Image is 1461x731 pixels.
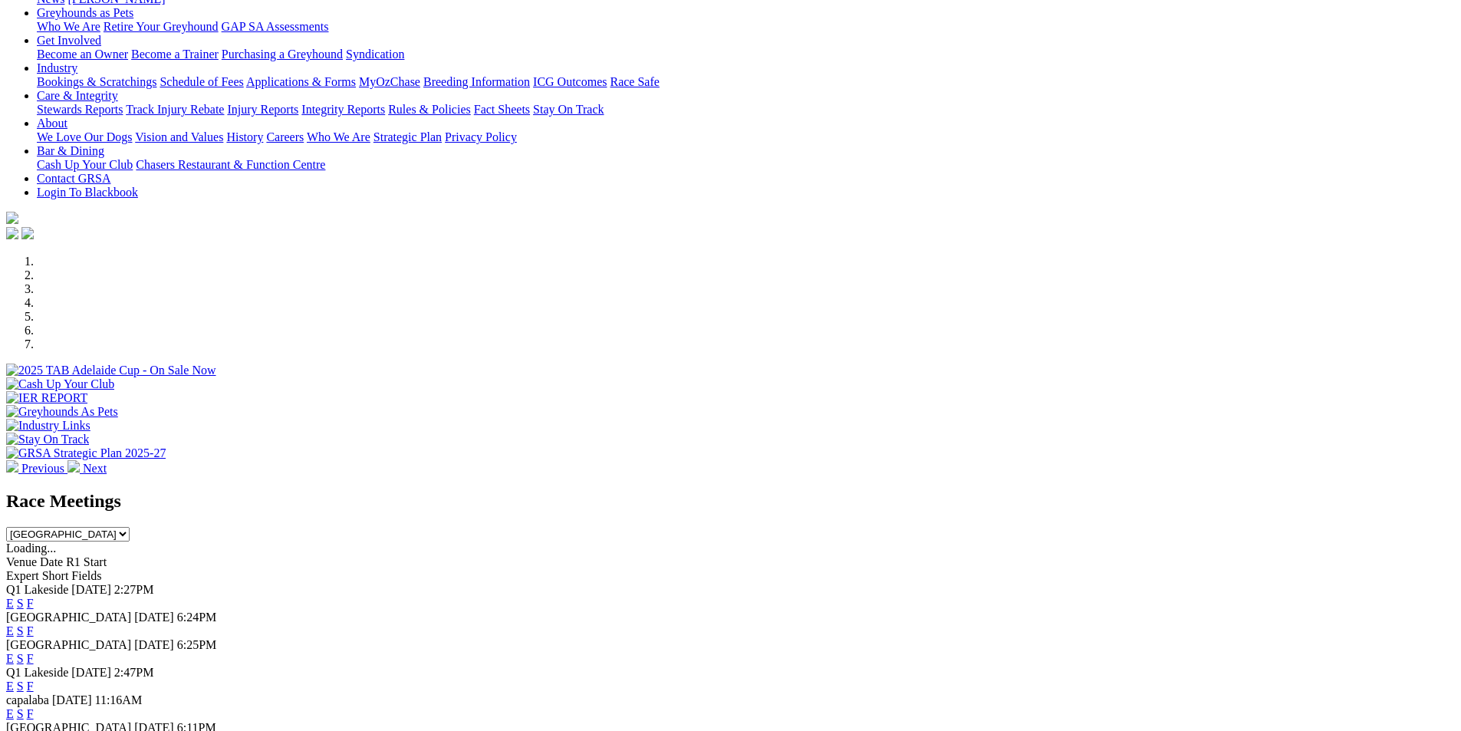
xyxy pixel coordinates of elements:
img: twitter.svg [21,227,34,239]
a: Become an Owner [37,48,128,61]
span: 6:25PM [177,638,217,651]
span: Loading... [6,542,56,555]
span: capalaba [6,693,49,706]
a: S [17,597,24,610]
a: History [226,130,263,143]
a: Injury Reports [227,103,298,116]
a: About [37,117,67,130]
span: [GEOGRAPHIC_DATA] [6,638,131,651]
a: ICG Outcomes [533,75,607,88]
a: Race Safe [610,75,659,88]
a: Vision and Values [135,130,223,143]
img: Greyhounds As Pets [6,405,118,419]
a: Breeding Information [423,75,530,88]
a: Login To Blackbook [37,186,138,199]
a: MyOzChase [359,75,420,88]
span: [DATE] [71,666,111,679]
a: S [17,624,24,637]
img: chevron-left-pager-white.svg [6,460,18,473]
a: Purchasing a Greyhound [222,48,343,61]
a: Stewards Reports [37,103,123,116]
a: Schedule of Fees [160,75,243,88]
a: We Love Our Dogs [37,130,132,143]
div: About [37,130,1455,144]
a: Stay On Track [533,103,604,116]
span: Fields [71,569,101,582]
a: GAP SA Assessments [222,20,329,33]
img: Stay On Track [6,433,89,446]
a: E [6,680,14,693]
span: [DATE] [134,611,174,624]
span: Date [40,555,63,568]
a: E [6,624,14,637]
span: Next [83,462,107,475]
img: logo-grsa-white.png [6,212,18,224]
a: F [27,680,34,693]
span: Expert [6,569,39,582]
span: 2:47PM [114,666,154,679]
div: Get Involved [37,48,1455,61]
a: Strategic Plan [373,130,442,143]
a: Track Injury Rebate [126,103,224,116]
a: S [17,680,24,693]
a: Retire Your Greyhound [104,20,219,33]
a: Who We Are [37,20,100,33]
a: Fact Sheets [474,103,530,116]
span: [DATE] [52,693,92,706]
img: Industry Links [6,419,90,433]
a: F [27,624,34,637]
a: Careers [266,130,304,143]
a: Industry [37,61,77,74]
span: 6:24PM [177,611,217,624]
span: R1 Start [66,555,107,568]
span: 11:16AM [95,693,143,706]
a: Bookings & Scratchings [37,75,156,88]
a: Cash Up Your Club [37,158,133,171]
a: S [17,707,24,720]
span: Short [42,569,69,582]
a: Contact GRSA [37,172,110,185]
a: F [27,652,34,665]
a: Syndication [346,48,404,61]
span: 2:27PM [114,583,154,596]
a: E [6,597,14,610]
img: GRSA Strategic Plan 2025-27 [6,446,166,460]
span: [DATE] [134,638,174,651]
a: Chasers Restaurant & Function Centre [136,158,325,171]
span: Q1 Lakeside [6,666,68,679]
a: Get Involved [37,34,101,47]
span: Venue [6,555,37,568]
a: Previous [6,462,67,475]
a: Who We Are [307,130,370,143]
a: Privacy Policy [445,130,517,143]
span: [GEOGRAPHIC_DATA] [6,611,131,624]
div: Care & Integrity [37,103,1455,117]
span: [DATE] [71,583,111,596]
a: Care & Integrity [37,89,118,102]
a: E [6,707,14,720]
a: F [27,597,34,610]
img: facebook.svg [6,227,18,239]
a: F [27,707,34,720]
a: Applications & Forms [246,75,356,88]
a: Rules & Policies [388,103,471,116]
div: Bar & Dining [37,158,1455,172]
img: Cash Up Your Club [6,377,114,391]
a: Become a Trainer [131,48,219,61]
img: 2025 TAB Adelaide Cup - On Sale Now [6,364,216,377]
div: Industry [37,75,1455,89]
a: E [6,652,14,665]
a: Next [67,462,107,475]
img: chevron-right-pager-white.svg [67,460,80,473]
img: IER REPORT [6,391,87,405]
span: Previous [21,462,64,475]
div: Greyhounds as Pets [37,20,1455,34]
a: S [17,652,24,665]
a: Greyhounds as Pets [37,6,133,19]
a: Integrity Reports [301,103,385,116]
span: Q1 Lakeside [6,583,68,596]
a: Bar & Dining [37,144,104,157]
h2: Race Meetings [6,491,1455,512]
